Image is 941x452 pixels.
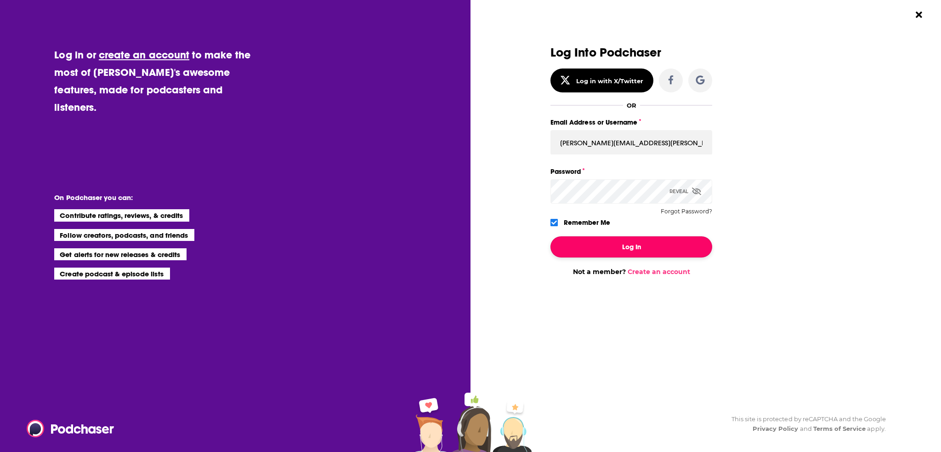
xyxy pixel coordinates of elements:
[54,248,186,260] li: Get alerts for new releases & credits
[550,268,712,276] div: Not a member?
[753,425,799,432] a: Privacy Policy
[27,420,108,437] a: Podchaser - Follow, Share and Rate Podcasts
[550,116,712,128] label: Email Address or Username
[54,193,238,202] li: On Podchaser you can:
[724,414,886,434] div: This site is protected by reCAPTCHA and the Google and apply.
[550,46,712,59] h3: Log Into Podchaser
[627,102,636,109] div: OR
[661,208,712,215] button: Forgot Password?
[54,209,189,221] li: Contribute ratings, reviews, & credits
[813,425,866,432] a: Terms of Service
[550,236,712,257] button: Log In
[910,6,928,23] button: Close Button
[99,48,189,61] a: create an account
[27,420,115,437] img: Podchaser - Follow, Share and Rate Podcasts
[54,268,170,280] li: Create podcast & episode lists
[550,69,653,92] button: Log in with X/Twitter
[628,268,690,276] a: Create an account
[669,179,701,204] div: Reveal
[550,130,712,155] input: Email Address or Username
[576,77,644,85] div: Log in with X/Twitter
[564,217,610,229] label: Remember Me
[54,229,194,241] li: Follow creators, podcasts, and friends
[550,166,712,177] label: Password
